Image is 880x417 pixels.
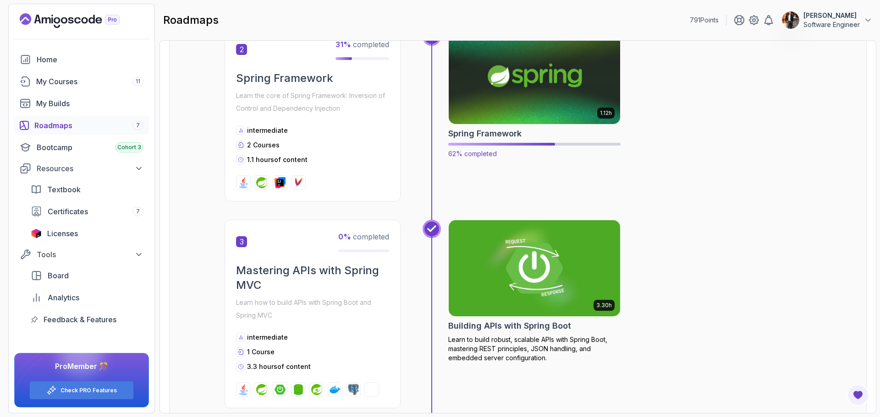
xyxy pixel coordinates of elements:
[36,76,143,87] div: My Courses
[236,89,389,115] p: Learn the core of Spring Framework: Inversion of Control and Dependency Injection
[847,384,869,406] button: Open Feedback Button
[448,27,621,158] a: Spring Framework card1.12hSpring Framework62% completed
[366,384,377,395] img: h2 logo
[48,270,69,281] span: Board
[25,266,149,285] a: board
[14,160,149,177] button: Resources
[247,333,288,342] p: intermediate
[14,246,149,263] button: Tools
[236,263,389,292] h2: Mastering APIs with Spring MVC
[238,384,249,395] img: java logo
[14,116,149,135] a: roadmaps
[247,348,275,356] span: 1 Course
[448,150,497,157] span: 62% completed
[448,127,522,140] h2: Spring Framework
[136,122,140,129] span: 7
[445,26,625,126] img: Spring Framework card
[14,94,149,113] a: builds
[60,387,117,394] a: Check PRO Features
[36,98,143,109] div: My Builds
[293,384,304,395] img: spring-data-jpa logo
[348,384,359,395] img: postgres logo
[335,40,389,49] span: completed
[25,202,149,221] a: certificates
[25,288,149,307] a: analytics
[293,177,304,188] img: maven logo
[448,320,571,332] h2: Building APIs with Spring Boot
[247,362,311,371] p: 3.3 hours of content
[238,177,249,188] img: java logo
[47,184,81,195] span: Textbook
[37,163,143,174] div: Resources
[247,126,288,135] p: intermediate
[803,11,860,20] p: [PERSON_NAME]
[14,50,149,69] a: home
[136,78,140,85] span: 11
[781,11,873,29] button: user profile image[PERSON_NAME]Software Engineer
[338,232,351,241] span: 0 %
[14,72,149,91] a: courses
[236,44,247,55] span: 2
[37,249,143,260] div: Tools
[596,302,612,309] p: 3.30h
[163,13,219,27] h2: roadmaps
[20,13,141,28] a: Landing page
[449,220,620,316] img: Building APIs with Spring Boot card
[34,120,143,131] div: Roadmaps
[236,296,389,322] p: Learn how to build APIs with Spring Boot and Spring MVC
[31,229,42,238] img: jetbrains icon
[782,11,799,29] img: user profile image
[247,155,308,164] p: 1.1 hours of content
[25,224,149,243] a: licenses
[47,228,78,239] span: Licenses
[256,384,267,395] img: spring logo
[37,142,143,153] div: Bootcamp
[37,54,143,65] div: Home
[117,144,141,151] span: Cohort 3
[48,206,88,217] span: Certificates
[311,384,322,395] img: spring-security logo
[29,381,134,400] button: Check PRO Features
[25,310,149,329] a: feedback
[330,384,341,395] img: docker logo
[247,141,280,149] span: 2 Courses
[236,236,247,247] span: 3
[448,335,621,363] p: Learn to build robust, scalable APIs with Spring Boot, mastering REST principles, JSON handling, ...
[25,180,149,199] a: textbook
[690,16,719,25] p: 791 Points
[275,384,286,395] img: spring-boot logo
[448,220,621,363] a: Building APIs with Spring Boot card3.30hBuilding APIs with Spring BootLearn to build robust, scal...
[338,232,389,241] span: completed
[236,71,389,86] h2: Spring Framework
[256,177,267,188] img: spring logo
[275,177,286,188] img: intellij logo
[136,208,140,215] span: 7
[44,314,116,325] span: Feedback & Features
[14,138,149,157] a: bootcamp
[600,109,612,117] p: 1.12h
[803,20,860,29] p: Software Engineer
[48,292,79,303] span: Analytics
[335,40,351,49] span: 31 %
